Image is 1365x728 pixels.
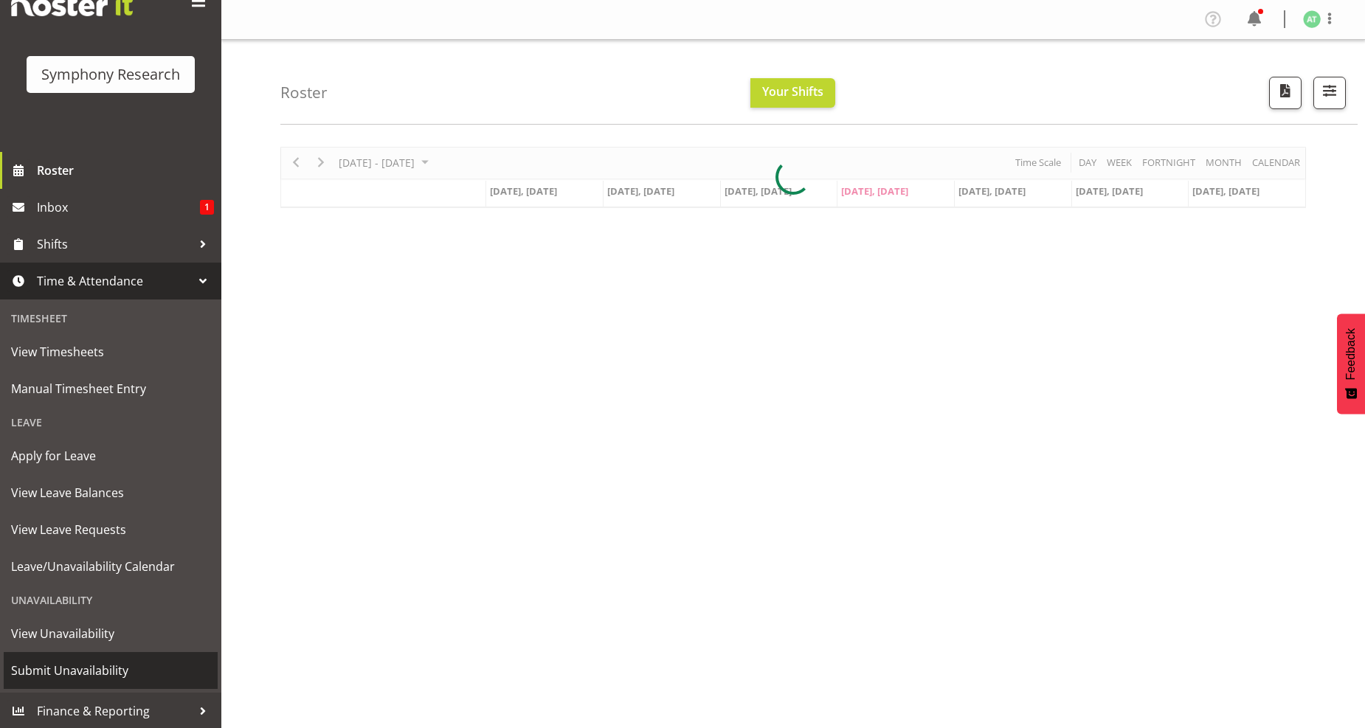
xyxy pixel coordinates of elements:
[4,303,218,333] div: Timesheet
[4,548,218,585] a: Leave/Unavailability Calendar
[750,78,835,108] button: Your Shifts
[11,555,210,578] span: Leave/Unavailability Calendar
[41,63,180,86] div: Symphony Research
[11,482,210,504] span: View Leave Balances
[4,370,218,407] a: Manual Timesheet Entry
[11,659,210,682] span: Submit Unavailability
[200,200,214,215] span: 1
[37,196,200,218] span: Inbox
[11,341,210,363] span: View Timesheets
[4,585,218,615] div: Unavailability
[11,623,210,645] span: View Unavailability
[11,519,210,541] span: View Leave Requests
[4,437,218,474] a: Apply for Leave
[1269,77,1302,109] button: Download a PDF of the roster according to the set date range.
[4,615,218,652] a: View Unavailability
[37,233,192,255] span: Shifts
[1303,10,1321,28] img: angela-tunnicliffe1838.jpg
[1313,77,1346,109] button: Filter Shifts
[11,378,210,400] span: Manual Timesheet Entry
[37,700,192,722] span: Finance & Reporting
[280,84,328,101] h4: Roster
[4,474,218,511] a: View Leave Balances
[4,333,218,370] a: View Timesheets
[4,511,218,548] a: View Leave Requests
[11,445,210,467] span: Apply for Leave
[762,83,823,100] span: Your Shifts
[4,407,218,437] div: Leave
[4,652,218,689] a: Submit Unavailability
[37,159,214,181] span: Roster
[1337,313,1365,414] button: Feedback - Show survey
[1344,328,1358,380] span: Feedback
[37,270,192,292] span: Time & Attendance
